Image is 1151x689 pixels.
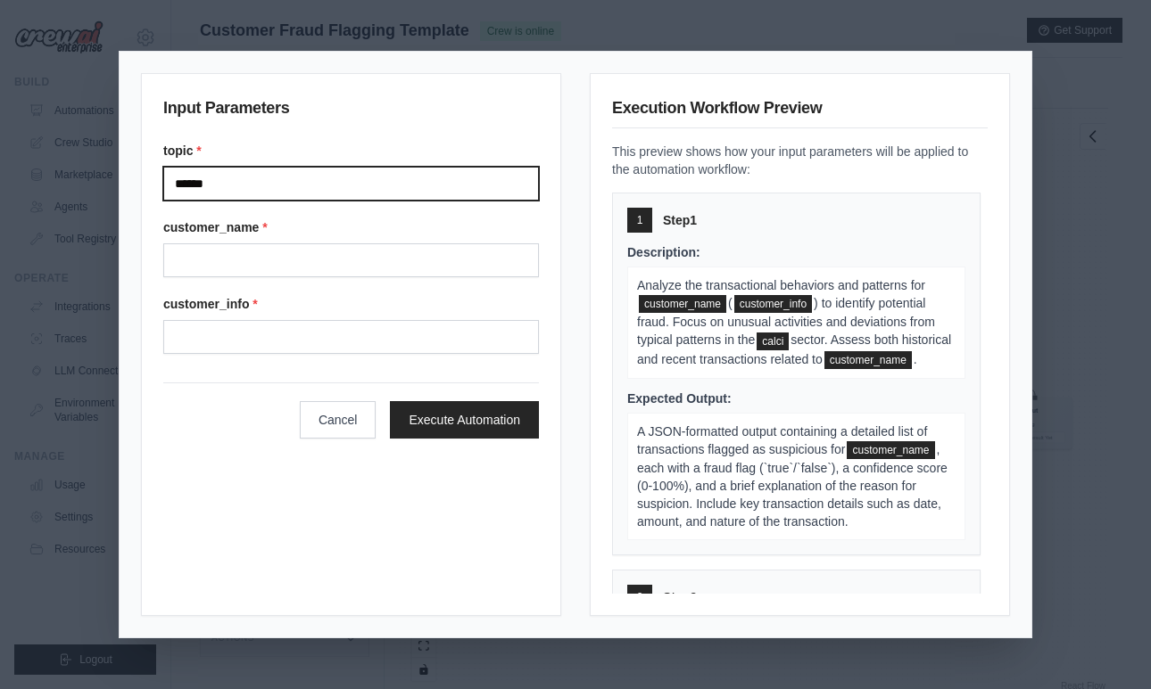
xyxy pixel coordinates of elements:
span: 2 [637,590,643,604]
div: Widget chat [1062,603,1151,689]
span: 1 [637,213,643,227]
span: Expected Output: [627,391,732,406]
span: . [914,352,917,366]
span: Step 2 [663,588,697,606]
span: customer_info [734,295,812,313]
span: sector. Assess both historical and recent transactions related to [637,332,951,365]
span: customer_name [824,351,912,369]
span: ) to identify potential fraud. Focus on unusual activities and deviations from typical patterns i... [637,296,935,347]
span: Analyze the transactional behaviors and patterns for [637,278,925,292]
button: Execute Automation [390,401,539,439]
p: This preview shows how your input parameters will be applied to the automation workflow: [612,143,988,178]
span: A JSON-formatted output containing a detailed list of transactions flagged as suspicious for [637,424,927,456]
h3: Input Parameters [163,95,539,127]
label: topic [163,142,539,160]
span: customer_name [847,441,934,459]
label: customer_name [163,218,539,236]
iframe: Chat Widget [1062,603,1151,689]
span: ( [728,296,733,310]
span: , each with a fraud flag (`true`/`false`), a confidence score (0-100%), and a brief explanation o... [637,442,948,529]
span: customer_name [639,295,726,313]
label: customer_info [163,295,539,313]
span: Description: [627,245,700,259]
h3: Execution Workflow Preview [612,95,988,128]
span: Step 1 [663,211,697,229]
span: topic [757,332,789,350]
